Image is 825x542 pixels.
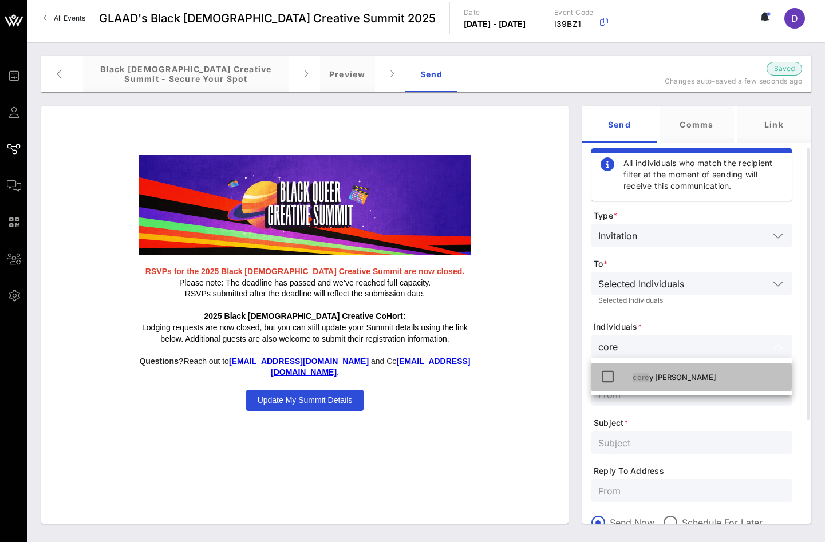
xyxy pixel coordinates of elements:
span: Reply To Address [594,465,792,477]
span: Individuals [594,321,792,333]
label: Schedule For Later [682,517,763,528]
div: Selected Individuals [591,272,792,295]
div: Invitation [598,231,637,241]
div: Invitation [591,224,792,247]
div: Reach out to and Cc . [139,356,471,378]
div: Selected Individuals [598,297,785,304]
p: Date [464,7,526,18]
p: Changes auto-saved a few seconds ago [659,76,802,87]
span: Saved [774,63,795,74]
span: Type [594,210,792,221]
div: All individuals who match the recipient filter at the moment of sending will receive this communi... [623,157,783,192]
div: Selected Individuals [598,279,684,289]
input: From [598,483,785,498]
span: GLAAD's Black [DEMOGRAPHIC_DATA] Creative Summit 2025 [99,10,436,27]
div: Black [DEMOGRAPHIC_DATA] Creative Summit - Secure your Spot [83,56,289,92]
p: Lodging requests are now closed, but you can still update your Summit details using the link belo... [139,322,471,345]
p: Please note: The deadline has passed and we’ve reached full capacity. [139,266,471,288]
p: Event Code [554,7,594,18]
label: Send Now [610,517,654,528]
div: y [PERSON_NAME] [633,373,783,382]
div: Link [737,106,811,143]
input: Subject [598,435,785,450]
strong: 2025 Black [DEMOGRAPHIC_DATA] Creative CoHort [204,311,403,321]
strong: : [403,311,406,321]
span: core [633,373,649,382]
span: Update My Summit Details [258,395,353,405]
span: D [791,13,798,24]
strong: RSVPs for the 2025 Black [DEMOGRAPHIC_DATA] Creative Summit are now closed. [145,267,464,276]
div: Comms [660,106,734,143]
span: To [594,258,792,270]
strong: Questions? [139,357,183,366]
p: I39BZ1 [554,18,594,30]
span: All Events [54,14,85,22]
a: Update My Summit Details [246,390,364,411]
div: D [784,8,805,29]
p: RSVPs submitted after the deadline will reflect the submission date. [139,288,471,300]
div: Preview [320,56,375,92]
span: Subject [594,417,792,429]
div: Send [582,106,657,143]
a: All Events [37,9,92,27]
p: [DATE] - [DATE] [464,18,526,30]
a: [EMAIL_ADDRESS][DOMAIN_NAME] [229,357,369,366]
div: Send [406,56,457,92]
